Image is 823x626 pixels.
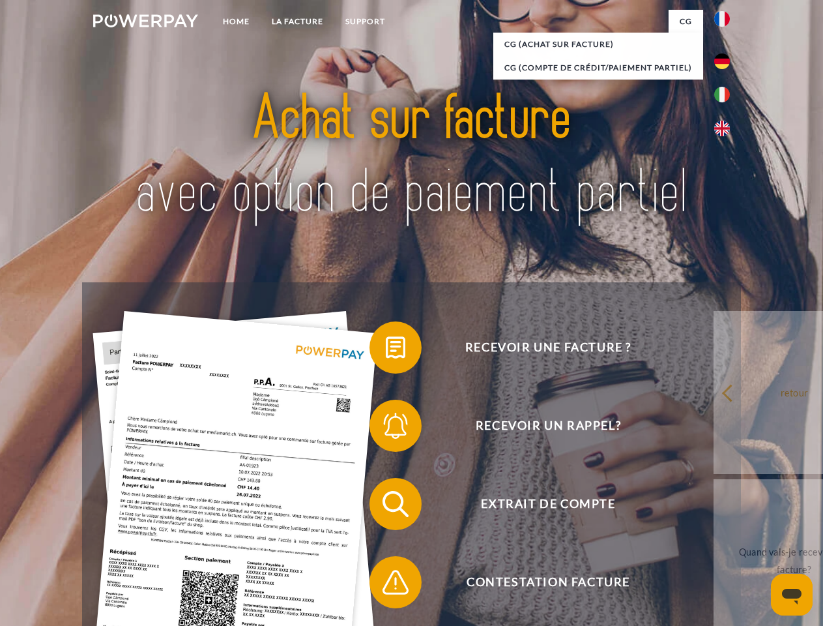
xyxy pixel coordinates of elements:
img: it [714,87,730,102]
img: qb_search.svg [379,488,412,520]
a: Home [212,10,261,33]
img: qb_bill.svg [379,331,412,364]
a: CG [669,10,703,33]
button: Recevoir un rappel? [369,400,708,452]
a: CG (achat sur facture) [493,33,703,56]
span: Recevoir un rappel? [388,400,708,452]
img: de [714,53,730,69]
span: Recevoir une facture ? [388,321,708,374]
img: fr [714,11,730,27]
img: en [714,121,730,136]
button: Extrait de compte [369,478,708,530]
iframe: Bouton de lancement de la fenêtre de messagerie [771,574,813,616]
img: title-powerpay_fr.svg [124,63,699,250]
img: qb_bell.svg [379,410,412,442]
a: Support [334,10,396,33]
img: qb_warning.svg [379,566,412,599]
img: logo-powerpay-white.svg [93,14,198,27]
span: Extrait de compte [388,478,708,530]
a: CG (Compte de crédit/paiement partiel) [493,56,703,80]
a: LA FACTURE [261,10,334,33]
button: Recevoir une facture ? [369,321,708,374]
button: Contestation Facture [369,556,708,608]
span: Contestation Facture [388,556,708,608]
